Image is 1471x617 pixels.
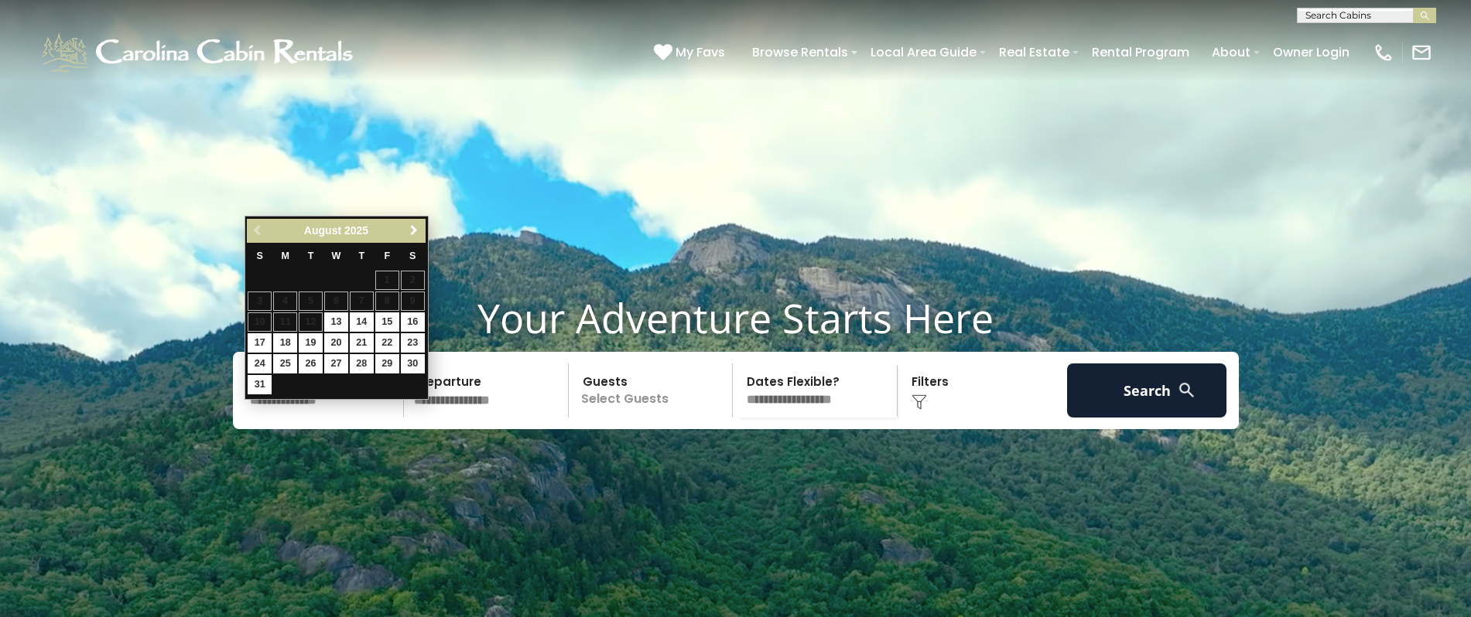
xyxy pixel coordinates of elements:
span: Next [408,224,420,237]
a: 26 [299,354,323,373]
a: 18 [273,333,297,353]
a: 31 [248,375,272,394]
a: Local Area Guide [863,39,984,66]
span: Saturday [409,251,416,261]
span: August [304,224,341,237]
a: 22 [375,333,399,353]
a: Rental Program [1084,39,1197,66]
a: 25 [273,354,297,373]
a: 28 [350,354,374,373]
span: Thursday [359,251,365,261]
span: Wednesday [332,251,341,261]
a: My Favs [654,43,729,63]
span: Tuesday [308,251,314,261]
img: mail-regular-white.png [1411,42,1432,63]
img: White-1-1-2.png [39,29,360,76]
a: 21 [350,333,374,353]
p: Select Guests [573,363,733,418]
a: 24 [248,354,272,373]
span: 2025 [344,224,368,237]
a: 23 [401,333,425,353]
img: search-regular-white.png [1177,380,1196,400]
span: My Favs [676,43,725,62]
a: 30 [401,354,425,373]
a: 16 [401,312,425,332]
span: Friday [384,251,390,261]
a: Owner Login [1265,39,1357,66]
img: filter--v1.png [912,394,927,410]
a: About [1204,39,1258,66]
a: 20 [324,333,348,353]
a: 17 [248,333,272,353]
a: Real Estate [991,39,1077,66]
a: 29 [375,354,399,373]
span: Monday [281,251,289,261]
a: Next [405,221,424,240]
button: Search [1067,363,1227,418]
h1: Your Adventure Starts Here [12,294,1459,342]
a: 13 [324,312,348,332]
a: 14 [350,312,374,332]
a: 19 [299,333,323,353]
a: 27 [324,354,348,373]
a: Browse Rentals [744,39,856,66]
span: Sunday [257,251,263,261]
a: 15 [375,312,399,332]
img: phone-regular-white.png [1373,42,1394,63]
